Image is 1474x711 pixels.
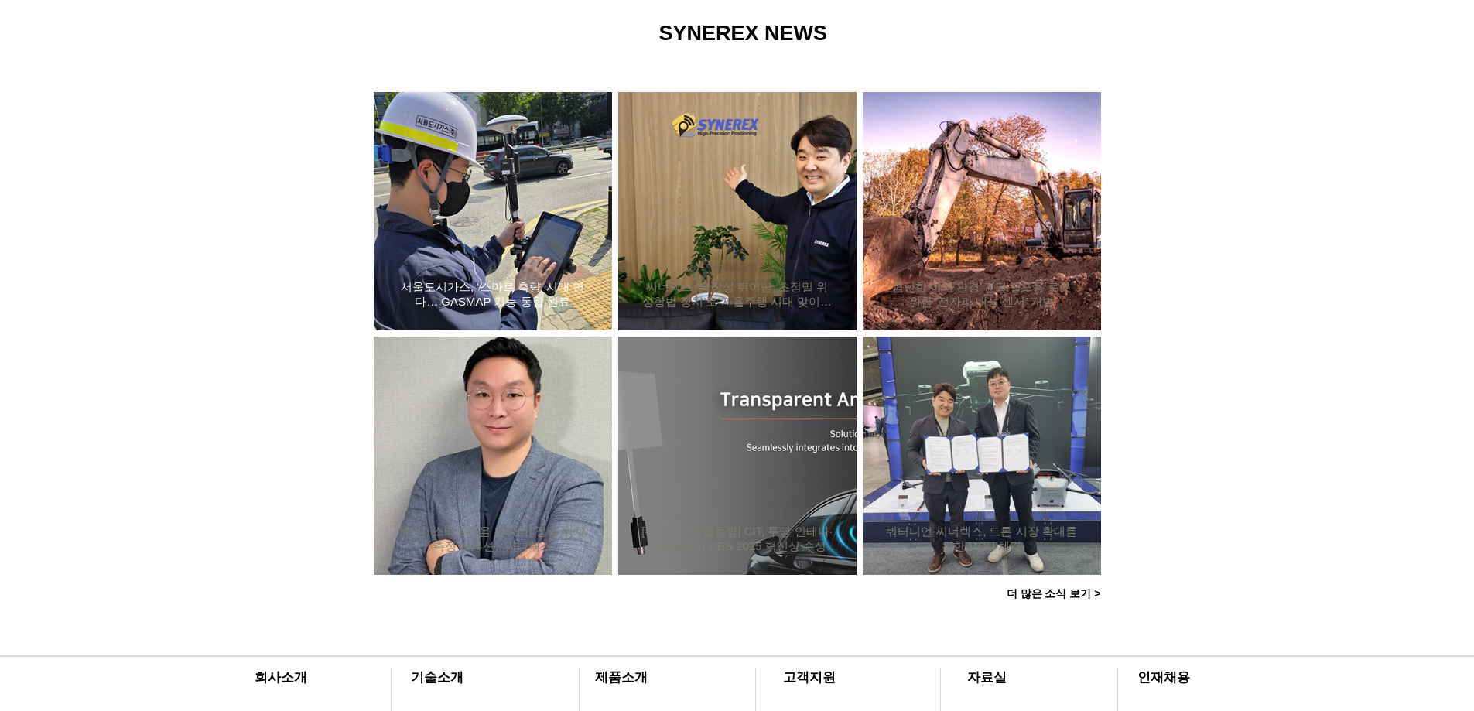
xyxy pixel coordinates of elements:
span: ​기술소개 [411,670,463,685]
h2: 험난한 야외 환경 견딜 필드용 로봇 위한 ‘전자파 내성 센서’ 개발 [886,280,1078,309]
a: 험난한 야외 환경 견딜 필드용 로봇 위한 ‘전자파 내성 센서’ 개발 [886,279,1078,309]
iframe: Wix Chat [1188,224,1474,711]
div: 게시물 목록입니다. 열람할 게시물을 선택하세요. [374,92,1101,575]
h2: 서울도시가스, ‘스마트 측량’ 시대 연다… GASMAP 기능 통합 완료 [397,280,589,309]
span: SYNEREX NEWS [659,22,828,45]
a: 더 많은 소식 보기 > [996,579,1112,610]
span: ​회사소개 [255,670,307,685]
span: ​인재채용 [1137,670,1190,685]
h2: 씨너렉스 “확장성 뛰어난 ‘초정밀 위성항법 장치’로 자율주행 시대 맞이할 것” [641,280,833,309]
span: 더 많은 소식 보기 > [1007,587,1101,601]
a: [혁신, 스타트업을 만나다] 정밀 위치측정 솔루션 - 씨너렉스 [397,524,589,554]
span: ​고객지원 [783,670,836,685]
span: ​자료실 [967,670,1007,685]
a: 쿼터니언-씨너렉스, 드론 시장 확대를 위한 MOU 체결 [886,524,1078,554]
span: ​제품소개 [595,670,648,685]
a: [주간스타트업동향] CIT, 투명 안테나·디스플레이 CES 2025 혁신상 수상 外 [641,524,833,554]
a: 씨너렉스 “확장성 뛰어난 ‘초정밀 위성항법 장치’로 자율주행 시대 맞이할 것” [641,279,833,309]
a: 서울도시가스, ‘스마트 측량’ 시대 연다… GASMAP 기능 통합 완료 [397,279,589,309]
